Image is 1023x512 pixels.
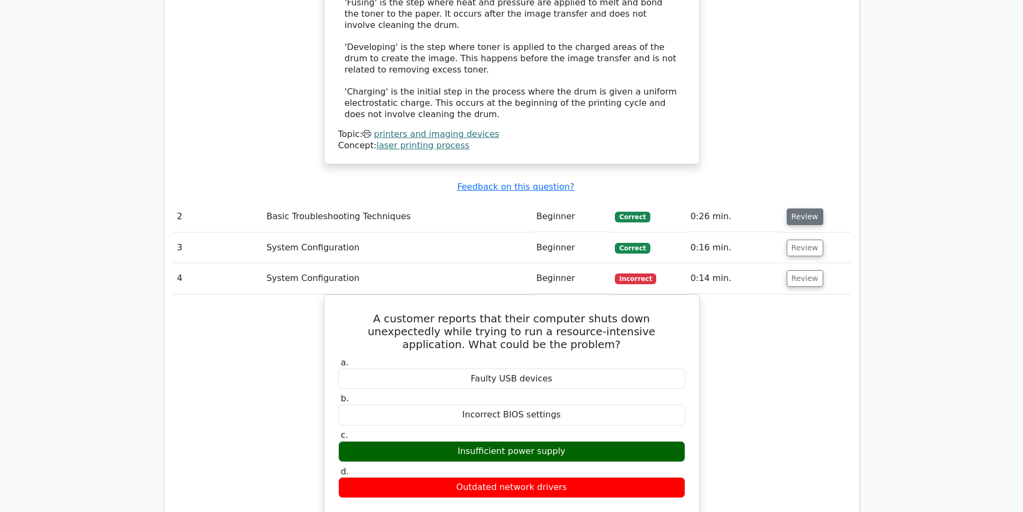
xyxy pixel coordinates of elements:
[787,270,823,287] button: Review
[615,273,656,284] span: Incorrect
[173,263,263,294] td: 4
[173,233,263,263] td: 3
[615,243,650,254] span: Correct
[615,212,650,222] span: Correct
[338,129,685,140] div: Topic:
[532,263,611,294] td: Beginner
[341,357,349,367] span: a.
[341,393,349,403] span: b.
[173,201,263,232] td: 2
[341,466,349,477] span: d.
[262,201,532,232] td: Basic Troubleshooting Techniques
[338,405,685,426] div: Incorrect BIOS settings
[787,240,823,256] button: Review
[686,233,782,263] td: 0:16 min.
[532,201,611,232] td: Beginner
[787,208,823,225] button: Review
[341,430,349,440] span: c.
[262,263,532,294] td: System Configuration
[532,233,611,263] td: Beginner
[338,477,685,498] div: Outdated network drivers
[338,369,685,390] div: Faulty USB devices
[686,201,782,232] td: 0:26 min.
[374,129,499,139] a: printers and imaging devices
[338,441,685,462] div: Insufficient power supply
[338,140,685,152] div: Concept:
[376,140,469,150] a: laser printing process
[262,233,532,263] td: System Configuration
[337,312,686,351] h5: A customer reports that their computer shuts down unexpectedly while trying to run a resource-int...
[686,263,782,294] td: 0:14 min.
[457,182,574,192] a: Feedback on this question?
